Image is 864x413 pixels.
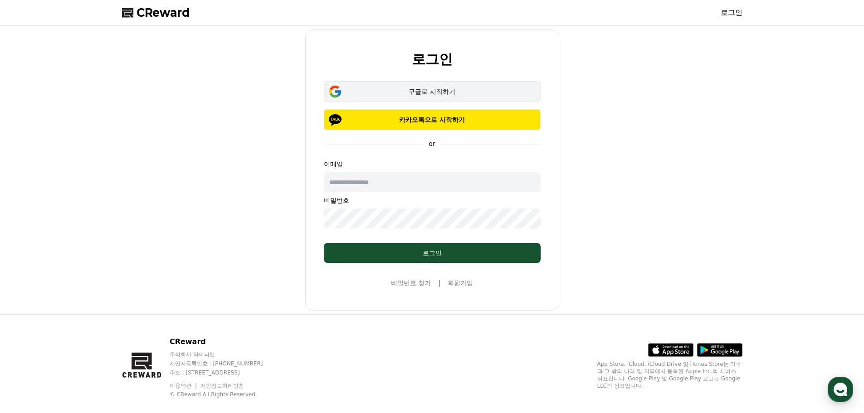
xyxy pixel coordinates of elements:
a: 대화 [60,287,117,310]
button: 카카오톡으로 시작하기 [324,109,541,130]
span: | [438,277,440,288]
p: © CReward All Rights Reserved. [170,391,280,398]
button: 구글로 시작하기 [324,81,541,102]
a: 비밀번호 찾기 [391,278,431,287]
a: CReward [122,5,190,20]
span: CReward [137,5,190,20]
p: or [423,139,440,148]
p: 비밀번호 [324,196,541,205]
p: 주소 : [STREET_ADDRESS] [170,369,280,376]
a: 회원가입 [448,278,473,287]
div: 로그인 [342,248,522,258]
p: 카카오톡으로 시작하기 [337,115,527,124]
a: 로그인 [721,7,742,18]
p: 이메일 [324,160,541,169]
p: App Store, iCloud, iCloud Drive 및 iTunes Store는 미국과 그 밖의 나라 및 지역에서 등록된 Apple Inc.의 서비스 상표입니다. Goo... [597,360,742,389]
a: 개인정보처리방침 [200,383,244,389]
a: 설정 [117,287,174,310]
span: 홈 [29,301,34,308]
a: 이용약관 [170,383,198,389]
div: 구글로 시작하기 [337,87,527,96]
p: 사업자등록번호 : [PHONE_NUMBER] [170,360,280,367]
p: CReward [170,336,280,347]
a: 홈 [3,287,60,310]
span: 설정 [140,301,151,308]
span: 대화 [83,301,94,309]
button: 로그인 [324,243,541,263]
p: 주식회사 와이피랩 [170,351,280,358]
h2: 로그인 [412,52,453,67]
